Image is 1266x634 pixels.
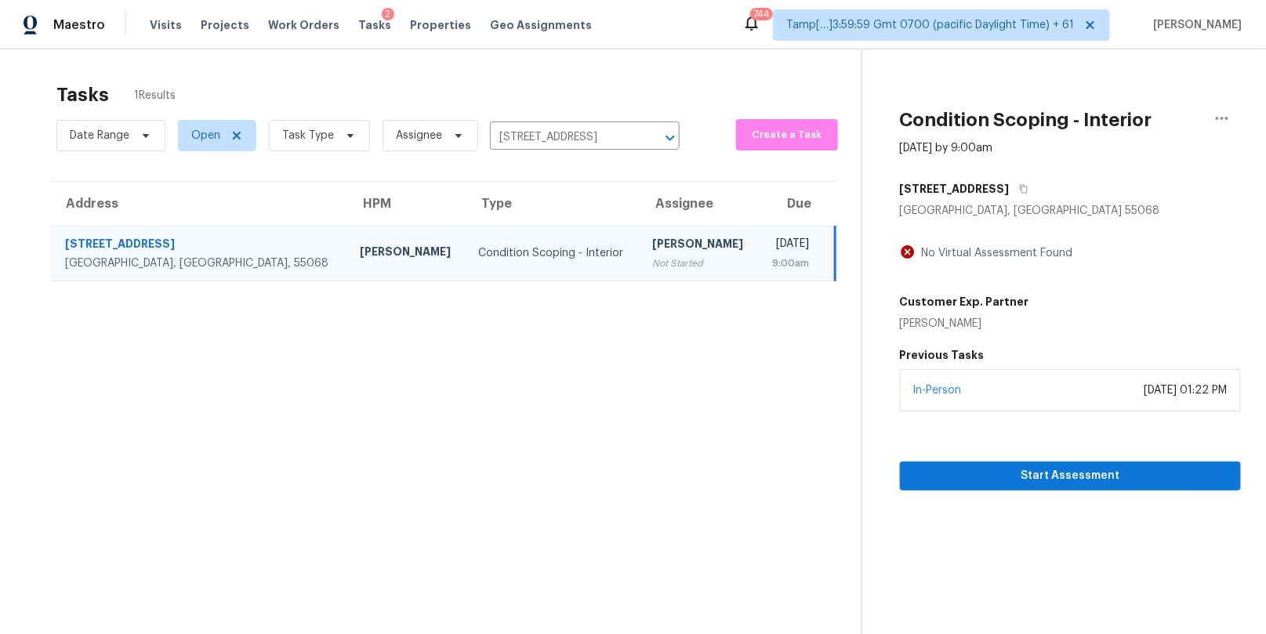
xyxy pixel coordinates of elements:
th: Due [758,182,835,226]
h5: [STREET_ADDRESS] [900,181,1010,197]
div: Condition Scoping - Interior [478,245,627,261]
span: 1 Results [134,88,176,103]
span: Tamp[…]3:59:59 Gmt 0700 (pacific Daylight Time) + 61 [786,17,1074,33]
div: [GEOGRAPHIC_DATA], [GEOGRAPHIC_DATA] 55068 [900,203,1242,219]
div: No Virtual Assessment Found [916,245,1073,261]
th: Assignee [640,182,758,226]
span: Visits [150,17,182,33]
div: Not Started [652,255,745,271]
span: Task Type [282,128,334,143]
div: [DATE] [771,236,809,255]
span: [PERSON_NAME] [1148,17,1242,33]
input: Search by address [490,125,636,150]
span: Assignee [396,128,442,143]
span: Create a Task [744,126,829,144]
span: Open [191,128,220,143]
button: Start Assessment [900,462,1242,491]
h2: Condition Scoping - Interior [900,112,1152,128]
div: 2 [386,6,391,22]
span: Projects [201,17,249,33]
span: Maestro [53,17,105,33]
span: Date Range [70,128,129,143]
div: [PERSON_NAME] [360,244,453,263]
div: [PERSON_NAME] [652,236,745,255]
span: Properties [410,17,471,33]
button: Copy Address [1010,175,1031,203]
div: [DATE] by 9:00am [900,140,993,156]
div: [DATE] 01:22 PM [1144,382,1228,398]
span: Work Orders [268,17,339,33]
h2: Tasks [56,87,109,103]
th: HPM [347,182,466,226]
h5: Customer Exp. Partner [900,294,1029,310]
div: [GEOGRAPHIC_DATA], [GEOGRAPHIC_DATA], 55068 [65,255,335,271]
h5: Previous Tasks [900,347,1242,363]
div: 9:00am [771,255,809,271]
a: In-Person [913,385,962,396]
button: Create a Task [736,119,837,150]
th: Address [50,182,347,226]
div: [PERSON_NAME] [900,316,1029,331]
span: Start Assessment [912,466,1229,486]
span: Tasks [358,20,391,31]
span: Geo Assignments [490,17,592,33]
th: Type [466,182,640,226]
div: [STREET_ADDRESS] [65,236,335,255]
button: Open [659,127,681,149]
div: 744 [753,6,770,22]
img: Artifact Not Present Icon [900,244,916,260]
